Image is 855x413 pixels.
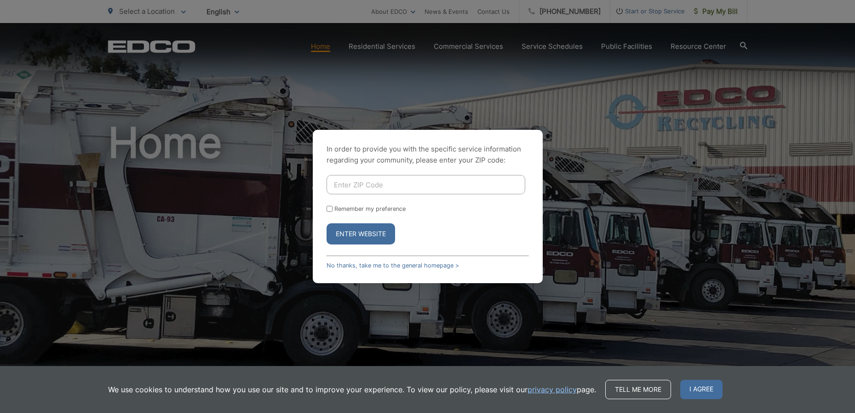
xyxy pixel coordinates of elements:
a: Tell me more [605,380,671,399]
span: I agree [680,380,723,399]
p: In order to provide you with the specific service information regarding your community, please en... [327,144,529,166]
a: privacy policy [528,384,577,395]
a: No thanks, take me to the general homepage > [327,262,459,269]
button: Enter Website [327,223,395,244]
label: Remember my preference [334,205,406,212]
p: We use cookies to understand how you use our site and to improve your experience. To view our pol... [108,384,596,395]
input: Enter ZIP Code [327,175,525,194]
